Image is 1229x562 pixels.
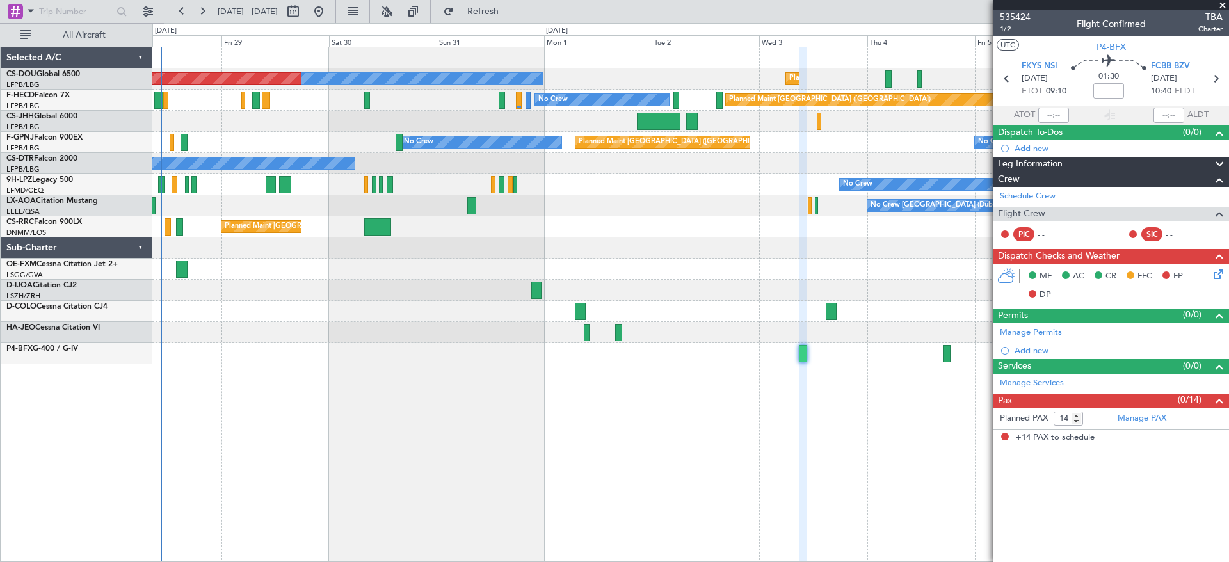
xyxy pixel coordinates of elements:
div: No Crew [404,132,433,152]
span: ALDT [1187,109,1209,122]
span: All Aircraft [33,31,135,40]
div: Wed 3 [759,35,867,47]
div: [DATE] [546,26,568,36]
span: (0/0) [1183,125,1201,139]
span: P4-BFX [6,345,33,353]
span: Charter [1198,24,1223,35]
a: D-IJOACitation CJ2 [6,282,77,289]
span: 9H-LPZ [6,176,32,184]
button: UTC [997,39,1019,51]
a: Manage Permits [1000,326,1062,339]
a: Manage PAX [1118,412,1166,425]
div: - - [1166,229,1194,240]
a: HA-JEOCessna Citation VI [6,324,100,332]
span: Dispatch To-Dos [998,125,1063,140]
div: Planned Maint [GEOGRAPHIC_DATA] ([GEOGRAPHIC_DATA]) [579,132,780,152]
span: F-GPNJ [6,134,34,141]
span: CS-JHH [6,113,34,120]
span: Leg Information [998,157,1063,172]
span: 1/2 [1000,24,1031,35]
a: LFPB/LBG [6,143,40,153]
input: --:-- [1038,108,1069,123]
span: +14 PAX to schedule [1016,431,1095,444]
span: Crew [998,172,1020,187]
a: CS-RRCFalcon 900LX [6,218,82,226]
span: [DATE] - [DATE] [218,6,278,17]
div: Mon 1 [544,35,652,47]
span: [DATE] [1151,72,1177,85]
span: CS-DOU [6,70,36,78]
span: D-COLO [6,303,36,310]
div: PIC [1013,227,1034,241]
div: Thu 4 [867,35,975,47]
a: P4-BFXG-400 / G-IV [6,345,78,353]
span: Dispatch Checks and Weather [998,249,1120,264]
span: CS-RRC [6,218,34,226]
span: (0/14) [1178,393,1201,406]
div: Flight Confirmed [1077,17,1146,31]
span: 535424 [1000,10,1031,24]
div: SIC [1141,227,1162,241]
a: CS-DOUGlobal 6500 [6,70,80,78]
div: No Crew [978,132,1008,152]
span: Permits [998,309,1028,323]
a: LSZH/ZRH [6,291,40,301]
span: TBA [1198,10,1223,24]
span: LX-AOA [6,197,36,205]
div: Planned Maint [GEOGRAPHIC_DATA] ([GEOGRAPHIC_DATA]) [225,217,426,236]
a: LFPB/LBG [6,165,40,174]
a: LFPB/LBG [6,122,40,132]
a: D-COLOCessna Citation CJ4 [6,303,108,310]
span: F-HECD [6,92,35,99]
span: [DATE] [1022,72,1048,85]
div: Thu 28 [113,35,221,47]
a: 9H-LPZLegacy 500 [6,176,73,184]
div: No Crew [538,90,568,109]
div: No Crew [GEOGRAPHIC_DATA] (Dublin Intl) [871,196,1015,215]
span: (0/0) [1183,308,1201,321]
span: FKYS NSI [1022,60,1057,73]
span: Flight Crew [998,207,1045,221]
span: (0/0) [1183,359,1201,373]
div: Add new [1015,345,1223,356]
div: Planned Maint [GEOGRAPHIC_DATA] ([GEOGRAPHIC_DATA]) [729,90,931,109]
a: Manage Services [1000,377,1064,390]
span: D-IJOA [6,282,33,289]
div: [DATE] [155,26,177,36]
div: Tue 2 [652,35,759,47]
div: Sat 30 [329,35,437,47]
span: Refresh [456,7,510,16]
span: CR [1105,270,1116,283]
div: Fri 29 [221,35,329,47]
a: LFPB/LBG [6,80,40,90]
span: 01:30 [1098,70,1119,83]
span: MF [1040,270,1052,283]
a: F-GPNJFalcon 900EX [6,134,83,141]
span: ATOT [1014,109,1035,122]
a: Schedule Crew [1000,190,1056,203]
span: HA-JEO [6,324,35,332]
a: LSGG/GVA [6,270,43,280]
a: LX-AOACitation Mustang [6,197,98,205]
span: 09:10 [1046,85,1066,98]
div: - - [1038,229,1066,240]
span: 10:40 [1151,85,1171,98]
span: DP [1040,289,1051,301]
a: CS-JHHGlobal 6000 [6,113,77,120]
a: OE-FXMCessna Citation Jet 2+ [6,261,118,268]
span: FP [1173,270,1183,283]
span: Pax [998,394,1012,408]
input: Trip Number [39,2,113,21]
div: Fri 5 [975,35,1082,47]
div: No Crew [843,175,872,194]
span: OE-FXM [6,261,36,268]
a: CS-DTRFalcon 2000 [6,155,77,163]
div: Sun 31 [437,35,544,47]
a: F-HECDFalcon 7X [6,92,70,99]
span: Services [998,359,1031,374]
button: All Aircraft [14,25,139,45]
span: P4-BFX [1096,40,1126,54]
span: ELDT [1175,85,1195,98]
span: FCBB BZV [1151,60,1190,73]
a: DNMM/LOS [6,228,46,237]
